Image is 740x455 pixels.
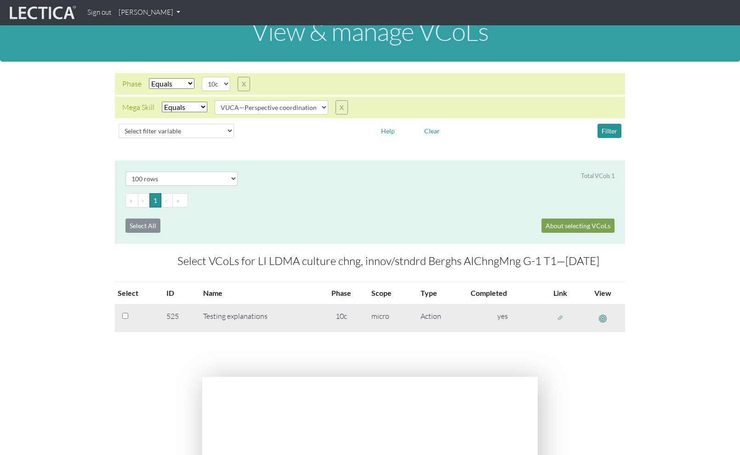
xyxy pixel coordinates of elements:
th: ID [161,282,198,305]
button: Go to page 1 [149,193,161,207]
button: Help [377,124,399,138]
td: 10c [317,305,366,332]
a: Select All [125,219,160,233]
h4: Select VCoLs for LI LDMA culture chng, innov/stndrd Berghs AIChngMng G-1 T1—[DATE] [115,255,625,267]
th: Type [415,282,465,305]
img: lecticalive [7,4,76,22]
a: About selecting VCoLs [541,219,615,233]
td: 525 [161,305,198,332]
div: Mega Skill [122,102,154,113]
th: View [581,282,625,305]
span: See vcol [599,314,607,323]
th: Name [198,282,317,305]
a: Help [377,125,399,134]
th: Link [540,282,581,305]
div: Total VCols 1 [581,172,615,180]
a: Sign out [84,4,115,22]
button: Filter [598,124,621,138]
th: Select [115,282,161,305]
button: X [336,100,348,115]
span: Add Vcol [557,314,564,322]
a: [PERSON_NAME] [115,4,184,22]
th: Phase [317,282,366,305]
button: X [238,77,250,91]
td: Action [415,305,465,332]
th: Completed [465,282,540,305]
div: Phase [122,78,142,89]
th: Scope [366,282,416,305]
h1: View & manage VCoLs [7,17,733,46]
td: Testing explanations [198,305,317,332]
button: Clear [420,124,444,138]
td: yes [465,305,540,332]
td: micro [366,305,416,332]
ul: Pagination [125,193,615,207]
